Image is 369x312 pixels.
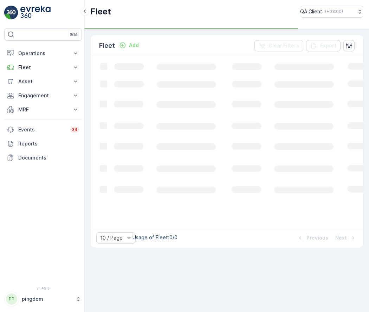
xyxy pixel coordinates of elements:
[18,92,68,99] p: Engagement
[20,6,51,20] img: logo_light-DOdMpM7g.png
[325,9,343,14] p: ( +03:00 )
[6,293,17,305] div: PP
[18,64,68,71] p: Fleet
[320,42,336,49] p: Export
[4,151,82,165] a: Documents
[70,32,77,37] p: ⌘B
[72,127,78,132] p: 34
[335,234,347,241] p: Next
[306,40,341,51] button: Export
[18,78,68,85] p: Asset
[4,46,82,60] button: Operations
[4,60,82,74] button: Fleet
[268,42,299,49] p: Clear Filters
[18,106,68,113] p: MRF
[4,103,82,117] button: MRF
[306,234,328,241] p: Previous
[4,6,18,20] img: logo
[18,154,79,161] p: Documents
[300,8,322,15] p: QA Client
[90,6,111,17] p: Fleet
[4,292,82,306] button: PPpingdom
[254,40,303,51] button: Clear Filters
[129,42,139,49] p: Add
[116,41,142,50] button: Add
[300,6,363,18] button: QA Client(+03:00)
[4,286,82,290] span: v 1.49.3
[18,126,66,133] p: Events
[4,137,82,151] a: Reports
[4,74,82,89] button: Asset
[296,234,329,242] button: Previous
[22,295,72,303] p: pingdom
[99,41,115,51] p: Fleet
[335,234,357,242] button: Next
[132,234,177,241] p: Usage of Fleet : 0/0
[18,50,68,57] p: Operations
[4,89,82,103] button: Engagement
[18,140,79,147] p: Reports
[4,123,82,137] a: Events34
